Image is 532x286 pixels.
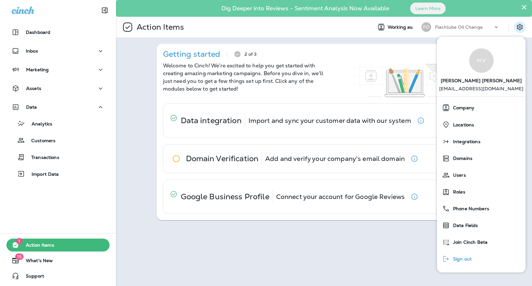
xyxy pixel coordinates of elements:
[26,104,37,110] p: Data
[6,167,110,181] button: Import Data
[440,219,523,232] a: Data Fields
[16,238,23,244] span: 1
[25,155,59,161] p: Transactions
[450,173,466,178] span: Users
[439,86,524,96] p: [EMAIL_ADDRESS][DOMAIN_NAME]
[437,200,526,217] button: Phone Numbers
[440,185,523,198] a: Roles
[450,105,474,111] span: Company
[437,251,526,267] button: Sign out
[25,121,52,127] p: Analytics
[450,139,480,144] span: Integrations
[435,25,483,30] p: Flashlube Oil Change
[450,256,472,262] span: Sign out
[440,101,523,114] a: Company
[440,202,523,215] a: Phone Numbers
[19,258,53,266] span: What's New
[26,30,50,35] p: Dashboard
[450,223,478,228] span: Data Fields
[437,183,526,200] button: Roles
[450,240,488,245] span: Join Cinch Beta
[450,156,472,161] span: Domains
[437,150,526,167] button: Domains
[521,2,527,12] button: Close
[469,48,494,73] div: M V
[437,42,526,96] a: M V[PERSON_NAME] [PERSON_NAME] [EMAIL_ADDRESS][DOMAIN_NAME]
[26,86,41,91] p: Assets
[25,172,59,178] p: Import Data
[265,156,405,161] p: Add and verify your company's email domain
[6,101,110,113] button: Data
[437,217,526,234] button: Data Fields
[96,4,114,17] button: Collapse Sidebar
[6,239,110,251] button: 1Action Items
[186,156,259,161] p: Domain Verification
[437,116,526,133] button: Locations
[440,152,523,165] a: Domains
[437,167,526,183] button: Users
[388,25,415,30] span: Working as:
[6,44,110,57] button: Inbox
[450,189,465,195] span: Roles
[6,82,110,95] button: Assets
[19,242,54,250] span: Action Items
[514,21,526,33] button: Settings
[245,52,257,57] p: 2 of 3
[437,234,526,251] button: Join Cinch Beta
[450,122,474,128] span: Locations
[440,169,523,182] a: Users
[421,22,431,32] div: FO
[437,133,526,150] button: Integrations
[134,22,184,32] p: Action Items
[410,3,446,14] button: Learn More
[276,194,405,199] p: Connect your account for Google Reviews
[181,118,242,123] p: Data integration
[163,52,220,57] p: Getting started
[15,253,24,260] span: 15
[26,67,49,72] p: Marketing
[25,138,55,144] p: Customers
[248,118,411,123] p: Import and sync your customer data with our system
[450,206,489,212] span: Phone Numbers
[6,26,110,39] button: Dashboard
[6,117,110,130] button: Analytics
[6,133,110,147] button: Customers
[6,150,110,164] button: Transactions
[203,7,408,9] p: Dig Deeper into Reviews - Sentiment Analysis Now Available
[163,62,324,93] p: Welcome to Cinch! We're excited to help you get started with creating amazing marketing campaigns...
[6,254,110,267] button: 15What's New
[181,194,269,199] p: Google Business Profile
[6,63,110,76] button: Marketing
[441,73,522,86] span: [PERSON_NAME] [PERSON_NAME]
[440,135,523,148] a: Integrations
[437,99,526,116] button: Company
[19,273,44,281] span: Support
[26,48,38,54] p: Inbox
[440,118,523,131] a: Locations
[6,270,110,282] button: Support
